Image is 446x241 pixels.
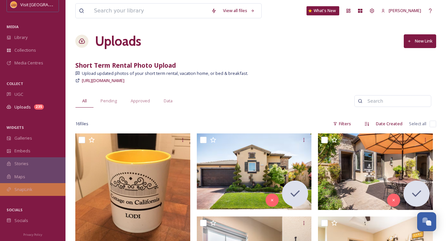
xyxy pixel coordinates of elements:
[14,60,43,66] span: Media Centres
[82,77,124,83] span: [URL][DOMAIN_NAME]
[95,31,141,51] a: Uploads
[373,117,406,130] div: Date Created
[404,34,436,48] button: New Link
[164,98,173,104] span: Data
[75,121,88,127] span: 16 file s
[75,61,176,70] strong: Short Term Rental Photo Upload
[318,133,433,210] img: ext_1759550805.350646_daniel.arroyo.jr96@gmail.com-02b4f7c3-a2ee-43d7-aba9-f2da2336114b.avif
[378,4,424,17] a: [PERSON_NAME]
[389,8,421,13] span: [PERSON_NAME]
[14,217,28,224] span: Socials
[131,98,150,104] span: Approved
[14,135,32,141] span: Galleries
[14,174,25,180] span: Maps
[197,133,312,210] img: ext_1759550805.384325_daniel.arroyo.jr96@gmail.com-68423d89-8a79-4bf5-9364-f8dc6e68c151.avif
[417,212,436,231] button: Open Chat
[14,91,23,97] span: UGC
[82,70,248,77] span: Upload updated photos of your short term rental, vacation home, or bed & breakfast.
[101,98,117,104] span: Pending
[7,81,23,86] span: COLLECT
[23,232,42,237] span: Privacy Policy
[91,4,208,18] input: Search your library
[20,1,71,8] span: Visit [GEOGRAPHIC_DATA]
[7,207,23,212] span: SOCIALS
[82,98,87,104] span: All
[364,95,428,108] input: Search
[307,6,339,15] a: What's New
[14,34,28,41] span: Library
[14,104,31,110] span: Uploads
[34,104,44,110] div: 235
[220,4,258,17] a: View all files
[14,148,30,154] span: Embeds
[10,1,17,8] img: Square%20Social%20Visit%20Lodi.png
[14,47,36,53] span: Collections
[409,121,426,127] span: Select all
[82,77,124,84] a: [URL][DOMAIN_NAME]
[14,161,28,167] span: Stories
[14,186,32,193] span: SnapLink
[7,125,24,130] span: WIDGETS
[7,24,19,29] span: MEDIA
[330,117,354,130] div: Filters
[23,230,42,238] a: Privacy Policy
